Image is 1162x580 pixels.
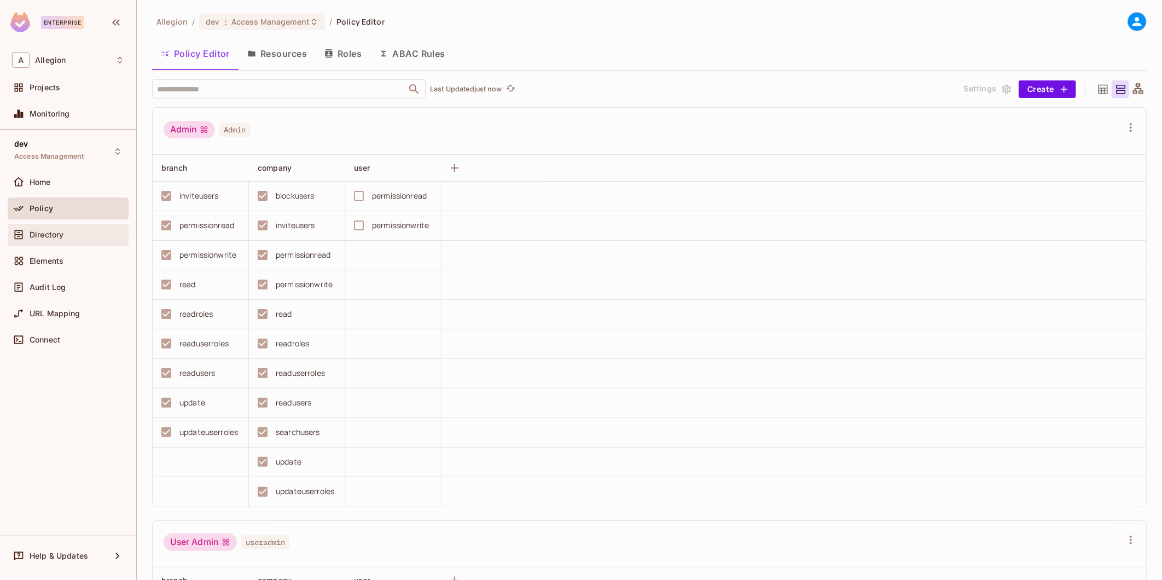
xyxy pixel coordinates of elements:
div: readusers [179,367,215,379]
span: dev [206,16,219,27]
div: readuserroles [179,338,229,350]
p: Last Updated just now [430,85,502,94]
button: Create [1019,80,1076,98]
div: blockusers [276,190,315,202]
button: Policy Editor [152,40,239,67]
div: User Admin [164,533,237,551]
div: readusers [276,397,311,409]
span: Audit Log [30,283,66,292]
span: Help & Updates [30,552,88,560]
div: permissionwrite [276,279,333,291]
div: readuserroles [276,367,325,379]
span: Admin [219,123,250,137]
span: Workspace: Allegion [35,56,66,65]
span: Policy Editor [336,16,385,27]
div: permissionwrite [372,219,429,231]
div: inviteusers [179,190,219,202]
span: Projects [30,83,60,92]
span: URL Mapping [30,309,80,318]
div: readroles [276,338,309,350]
span: refresh [506,84,515,95]
span: useradmin [241,535,289,549]
span: Elements [30,257,63,265]
span: Monitoring [30,109,70,118]
div: updateuserroles [179,426,238,438]
button: Open [406,82,422,97]
span: Policy [30,204,53,213]
div: readroles [179,308,213,320]
span: Directory [30,230,63,239]
li: / [192,16,195,27]
div: Enterprise [41,16,84,29]
button: Roles [316,40,370,67]
div: Admin [164,121,215,138]
div: permissionread [372,190,427,202]
span: user [354,163,370,172]
div: read [179,279,196,291]
div: inviteusers [276,219,315,231]
span: : [224,18,228,26]
div: update [276,456,301,468]
button: Resources [239,40,316,67]
button: Settings [960,80,1014,98]
span: A [12,52,30,68]
span: dev [14,140,28,148]
div: permissionread [276,249,330,261]
span: the active workspace [156,16,188,27]
span: branch [161,163,187,172]
span: Access Management [14,152,84,161]
li: / [329,16,332,27]
button: ABAC Rules [370,40,454,67]
span: Home [30,178,51,187]
span: Connect [30,335,60,344]
div: update [179,397,205,409]
div: read [276,308,292,320]
img: SReyMgAAAABJRU5ErkJggg== [10,12,30,32]
div: updateuserroles [276,485,334,497]
div: permissionwrite [179,249,236,261]
span: Access Management [231,16,310,27]
span: Click to refresh data [502,83,517,96]
button: refresh [504,83,517,96]
div: permissionread [179,219,234,231]
span: company [258,163,292,172]
div: searchusers [276,426,320,438]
